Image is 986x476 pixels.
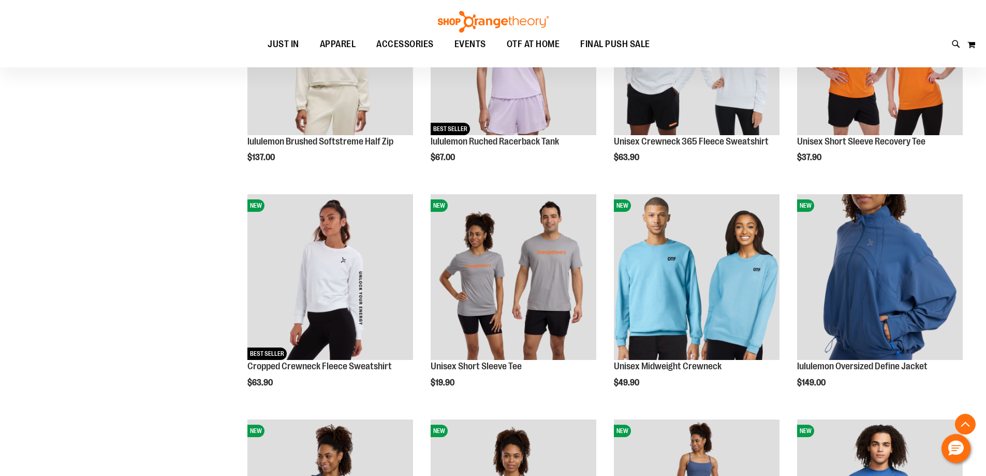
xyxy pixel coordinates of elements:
[614,199,631,212] span: NEW
[570,33,660,56] a: FINAL PUSH SALE
[941,434,970,463] button: Hello, have a question? Let’s chat.
[496,33,570,56] a: OTF AT HOME
[614,153,641,162] span: $63.90
[247,425,264,437] span: NEW
[431,361,522,371] a: Unisex Short Sleeve Tee
[797,199,814,212] span: NEW
[247,348,287,360] span: BEST SELLER
[797,136,925,147] a: Unisex Short Sleeve Recovery Tee
[268,33,299,56] span: JUST IN
[431,425,448,437] span: NEW
[257,33,310,56] a: JUST IN
[614,425,631,437] span: NEW
[431,123,470,135] span: BEST SELLER
[320,33,356,56] span: APPAREL
[247,361,392,371] a: Cropped Crewneck Fleece Sweatshirt
[366,33,444,56] a: ACCESSORIES
[614,361,722,371] a: Unisex Midweight Crewneck
[797,378,827,387] span: $149.00
[376,33,434,56] span: ACCESSORIES
[436,11,550,33] img: Shop Orangetheory
[797,425,814,437] span: NEW
[797,194,963,362] a: lululemon Oversized Define JacketNEW
[609,189,785,414] div: product
[242,189,418,414] div: product
[507,33,560,56] span: OTF AT HOME
[431,199,448,212] span: NEW
[431,378,456,387] span: $19.90
[955,414,976,435] button: Back To Top
[614,194,779,362] a: Unisex Midweight CrewneckNEW
[792,189,968,414] div: product
[431,153,457,162] span: $67.00
[247,199,264,212] span: NEW
[431,136,559,147] a: lululemon Ruched Racerback Tank
[614,194,779,360] img: Unisex Midweight Crewneck
[247,194,413,362] a: Cropped Crewneck Fleece SweatshirtNEWBEST SELLER
[614,136,769,147] a: Unisex Crewneck 365 Fleece Sweatshirt
[431,194,596,360] img: Unisex Short Sleeve Tee
[247,194,413,360] img: Cropped Crewneck Fleece Sweatshirt
[425,189,601,414] div: product
[247,378,274,387] span: $63.90
[797,194,963,360] img: lululemon Oversized Define Jacket
[444,33,496,56] a: EVENTS
[247,153,276,162] span: $137.00
[797,153,823,162] span: $37.90
[247,136,393,147] a: lululemon Brushed Softstreme Half Zip
[431,194,596,362] a: Unisex Short Sleeve TeeNEW
[614,378,641,387] span: $49.90
[797,361,928,371] a: lululemon Oversized Define Jacket
[310,33,366,56] a: APPAREL
[580,33,650,56] span: FINAL PUSH SALE
[454,33,486,56] span: EVENTS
